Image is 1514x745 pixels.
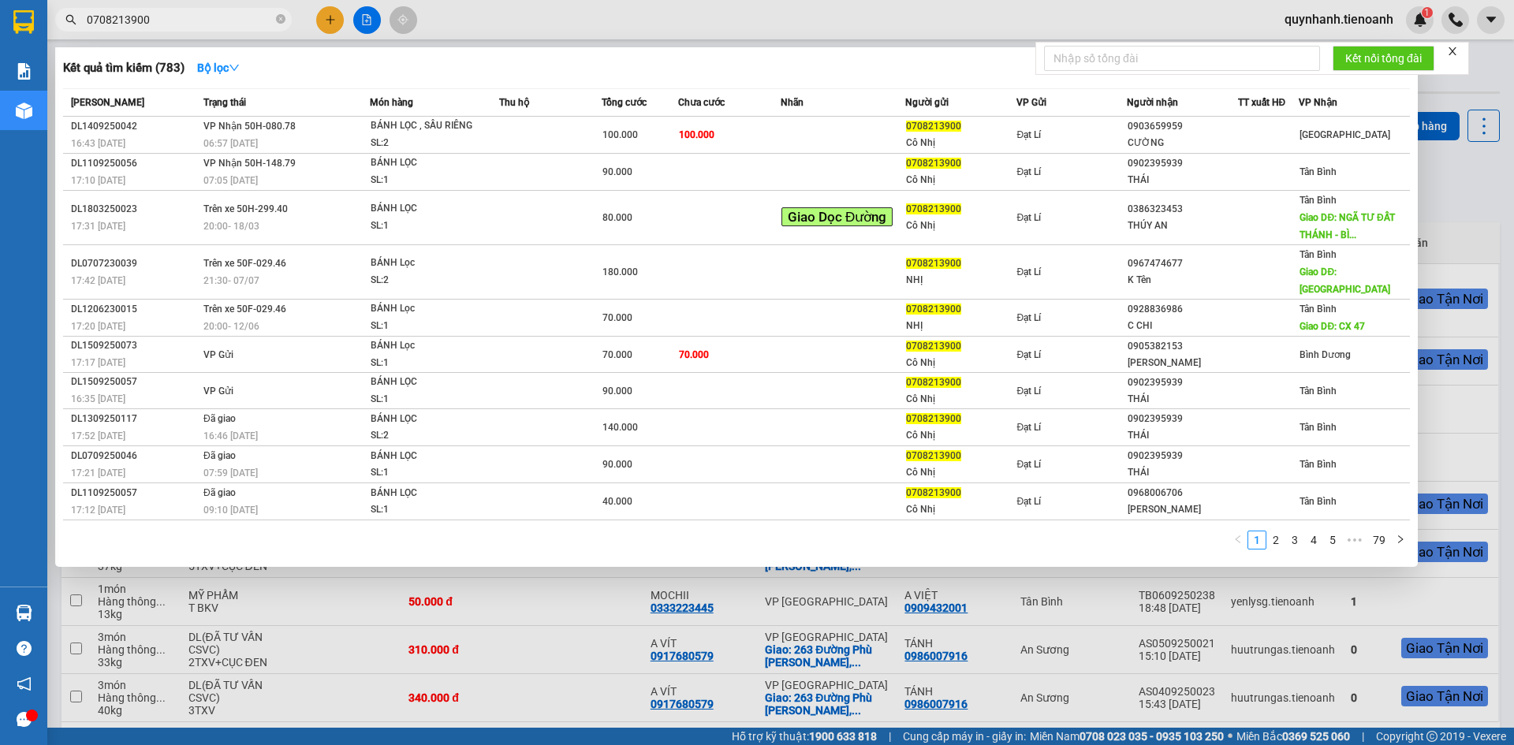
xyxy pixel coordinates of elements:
[203,386,233,397] span: VP Gửi
[203,275,259,286] span: 21:30 - 07/07
[371,218,489,235] div: SL: 1
[602,212,632,223] span: 80.000
[1017,386,1042,397] span: Đạt Lí
[1128,355,1237,371] div: [PERSON_NAME]
[906,258,961,269] span: 0708213900
[1017,129,1042,140] span: Đạt Lí
[1367,531,1391,549] li: 79
[71,255,199,272] div: DL0707230039
[1044,46,1320,71] input: Nhập số tổng đài
[1233,535,1243,544] span: left
[602,459,632,470] span: 90.000
[71,175,125,186] span: 17:10 [DATE]
[1128,272,1237,289] div: K Tên
[602,386,632,397] span: 90.000
[1128,411,1237,427] div: 0902395939
[1300,212,1394,240] span: Giao DĐ: NGÃ TƯ ĐẤT THÁNH - BÌ...
[1345,50,1422,67] span: Kết nối tổng đài
[1017,212,1042,223] span: Đạt Lí
[1229,531,1247,549] li: Previous Page
[1128,374,1237,391] div: 0902395939
[71,467,125,479] span: 17:21 [DATE]
[1300,459,1337,470] span: Tân Bình
[71,201,199,218] div: DL1803250023
[1266,531,1285,549] li: 2
[1300,249,1337,260] span: Tân Bình
[371,337,489,355] div: BÁNH Lọc
[1128,485,1237,501] div: 0968006706
[1300,386,1337,397] span: Tân Bình
[906,341,961,352] span: 0708213900
[1016,97,1046,108] span: VP Gửi
[276,13,285,28] span: close-circle
[1300,349,1351,360] span: Bình Dương
[65,14,76,25] span: search
[906,272,1016,289] div: NHỊ
[906,203,961,214] span: 0708213900
[906,413,961,424] span: 0708213900
[371,427,489,445] div: SL: 2
[371,172,489,189] div: SL: 1
[63,60,185,76] h3: Kết quả tìm kiếm ( 783 )
[203,304,286,315] span: Trên xe 50F-029.46
[371,272,489,289] div: SL: 2
[197,61,240,74] strong: Bộ lọc
[203,203,288,214] span: Trên xe 50H-299.40
[71,505,125,516] span: 17:12 [DATE]
[1128,218,1237,234] div: THÚY AN
[1342,531,1367,549] span: •••
[1286,531,1303,549] a: 3
[1396,535,1405,544] span: right
[371,200,489,218] div: BÁNH LỌC
[71,374,199,390] div: DL1509250057
[906,450,961,461] span: 0708213900
[1333,46,1434,71] button: Kết nối tổng đài
[71,357,125,368] span: 17:17 [DATE]
[71,337,199,354] div: DL1509250073
[71,275,125,286] span: 17:42 [DATE]
[87,11,273,28] input: Tìm tên, số ĐT hoặc mã đơn
[203,450,236,461] span: Đã giao
[602,496,632,507] span: 40.000
[203,97,246,108] span: Trạng thái
[906,121,961,132] span: 0708213900
[371,155,489,172] div: BÁNH LỌC
[71,97,144,108] span: [PERSON_NAME]
[1128,448,1237,464] div: 0902395939
[371,411,489,428] div: BÁNH LỌC
[602,422,638,433] span: 140.000
[1017,349,1042,360] span: Đạt Lí
[1300,266,1390,295] span: Giao DĐ: [GEOGRAPHIC_DATA]
[203,505,258,516] span: 09:10 [DATE]
[203,430,258,441] span: 16:46 [DATE]
[679,129,714,140] span: 100.000
[1017,422,1042,433] span: Đạt Lí
[371,300,489,318] div: BÁNH Lọc
[1248,531,1266,549] a: 1
[1128,464,1237,481] div: THÁI
[371,391,489,408] div: SL: 1
[71,221,125,232] span: 17:31 [DATE]
[371,355,489,372] div: SL: 1
[203,175,258,186] span: 07:05 [DATE]
[906,377,961,388] span: 0708213900
[1300,129,1390,140] span: [GEOGRAPHIC_DATA]
[13,10,34,34] img: logo-vxr
[1128,338,1237,355] div: 0905382153
[371,135,489,152] div: SL: 2
[1128,391,1237,408] div: THÁI
[1324,531,1341,549] a: 5
[71,138,125,149] span: 16:43 [DATE]
[16,102,32,119] img: warehouse-icon
[1017,312,1042,323] span: Đạt Lí
[1300,422,1337,433] span: Tân Bình
[1299,97,1337,108] span: VP Nhận
[906,355,1016,371] div: Cô Nhị
[1300,166,1337,177] span: Tân Bình
[203,487,236,498] span: Đã giao
[1128,172,1237,188] div: THÁI
[203,138,258,149] span: 06:57 [DATE]
[1128,155,1237,172] div: 0902395939
[1247,531,1266,549] li: 1
[602,97,647,108] span: Tổng cước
